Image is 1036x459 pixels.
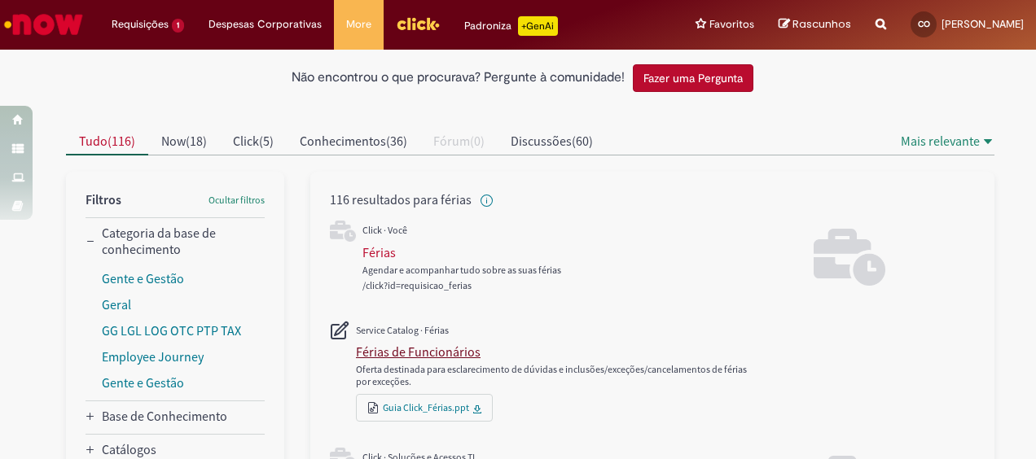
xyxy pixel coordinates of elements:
span: More [346,16,371,33]
div: Padroniza [464,16,558,36]
span: [PERSON_NAME] [942,17,1024,31]
span: Requisições [112,16,169,33]
img: ServiceNow [2,8,86,41]
span: CO [918,19,930,29]
span: 1 [172,19,184,33]
a: Rascunhos [779,17,851,33]
span: Rascunhos [792,16,851,32]
p: +GenAi [518,16,558,36]
img: click_logo_yellow_360x200.png [396,11,440,36]
h2: Não encontrou o que procurava? Pergunte à comunidade! [292,71,625,85]
span: Favoritos [709,16,754,33]
span: Despesas Corporativas [209,16,322,33]
button: Fazer uma Pergunta [633,64,753,92]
